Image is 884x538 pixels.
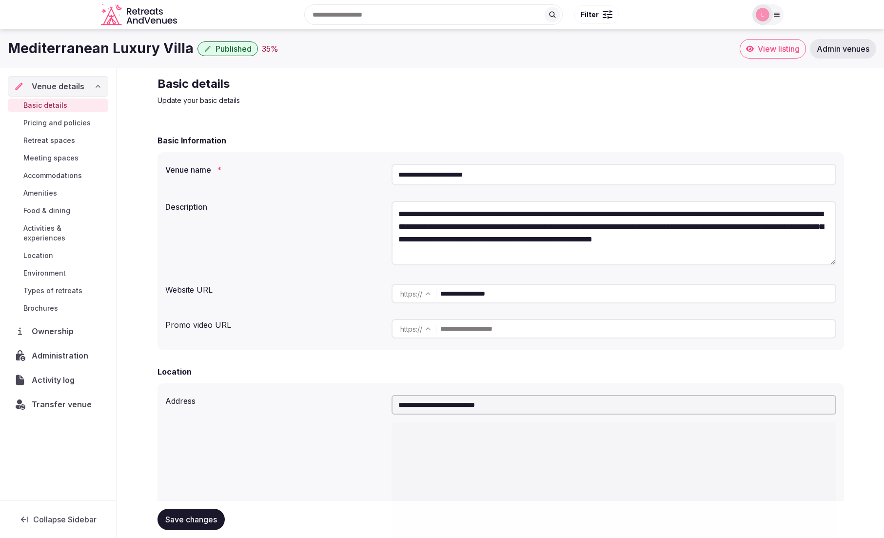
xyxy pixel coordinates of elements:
[157,509,225,530] button: Save changes
[23,286,82,296] span: Types of retreats
[23,251,53,260] span: Location
[8,39,194,58] h1: Mediterranean Luxury Villa
[165,315,384,331] div: Promo video URL
[8,221,108,245] a: Activities & experiences
[165,391,384,407] div: Address
[8,301,108,315] a: Brochures
[581,10,599,20] span: Filter
[23,188,57,198] span: Amenities
[23,136,75,145] span: Retreat spaces
[8,394,108,415] button: Transfer venue
[8,249,108,262] a: Location
[740,39,806,59] a: View listing
[8,169,108,182] a: Accommodations
[33,515,97,524] span: Collapse Sidebar
[101,4,179,26] svg: Retreats and Venues company logo
[8,321,108,341] a: Ownership
[23,171,82,180] span: Accommodations
[165,515,217,524] span: Save changes
[216,44,252,54] span: Published
[8,266,108,280] a: Environment
[756,8,769,21] img: Luis Mereiles
[262,43,278,55] button: 35%
[23,118,91,128] span: Pricing and policies
[8,134,108,147] a: Retreat spaces
[817,44,869,54] span: Admin venues
[32,325,78,337] span: Ownership
[8,151,108,165] a: Meeting spaces
[8,284,108,298] a: Types of retreats
[8,99,108,112] a: Basic details
[810,39,876,59] a: Admin venues
[157,96,485,105] p: Update your basic details
[23,153,79,163] span: Meeting spaces
[8,370,108,390] a: Activity log
[101,4,179,26] a: Visit the homepage
[23,268,66,278] span: Environment
[8,204,108,218] a: Food & dining
[8,116,108,130] a: Pricing and policies
[8,345,108,366] a: Administration
[165,280,384,296] div: Website URL
[157,135,226,146] h2: Basic Information
[197,41,258,56] button: Published
[32,374,79,386] span: Activity log
[32,399,92,410] span: Transfer venue
[8,509,108,530] button: Collapse Sidebar
[23,100,67,110] span: Basic details
[758,44,800,54] span: View listing
[157,76,485,92] h2: Basic details
[574,5,619,24] button: Filter
[165,203,384,211] label: Description
[262,43,278,55] div: 35 %
[23,223,104,243] span: Activities & experiences
[23,303,58,313] span: Brochures
[23,206,70,216] span: Food & dining
[157,366,192,378] h2: Location
[32,350,92,361] span: Administration
[32,80,84,92] span: Venue details
[8,186,108,200] a: Amenities
[165,166,384,174] label: Venue name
